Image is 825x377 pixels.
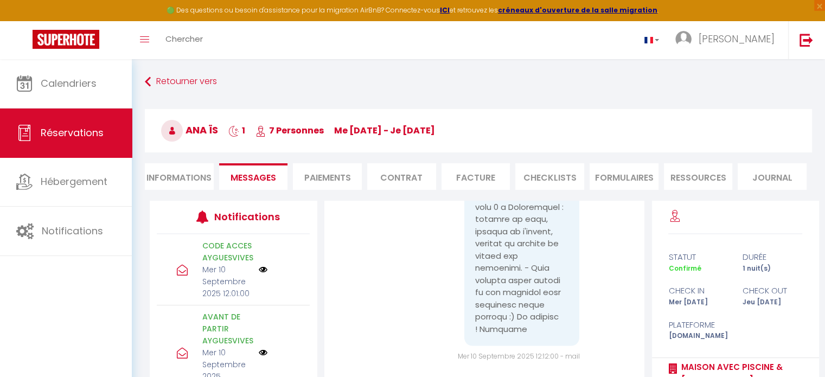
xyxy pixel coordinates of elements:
[228,124,245,137] span: 1
[457,351,579,360] span: Mer 10 Septembre 2025 12:12:00 - mail
[41,76,97,90] span: Calendriers
[736,251,810,264] div: durée
[214,205,278,229] h3: Notifications
[661,331,736,341] div: [DOMAIN_NAME]
[9,4,41,37] button: Ouvrir le widget de chat LiveChat
[515,163,584,190] li: CHECKLISTS
[255,124,324,137] span: 7 Personnes
[440,5,450,15] a: ICI
[736,264,810,274] div: 1 nuit(s)
[202,240,252,264] p: CODE ACCES AYGUESVIVES
[145,163,214,190] li: Informations
[161,123,218,137] span: Ana Ïs
[42,224,103,238] span: Notifications
[334,124,435,137] span: me [DATE] - je [DATE]
[736,297,810,308] div: Jeu [DATE]
[661,251,736,264] div: statut
[259,265,267,274] img: NO IMAGE
[736,284,810,297] div: check out
[800,33,813,47] img: logout
[157,21,211,59] a: Chercher
[661,284,736,297] div: check in
[738,163,807,190] li: Journal
[293,163,362,190] li: Paiements
[667,21,788,59] a: ... [PERSON_NAME]
[442,163,510,190] li: Facture
[675,31,692,47] img: ...
[367,163,436,190] li: Contrat
[202,311,252,347] p: AVANT DE PARTIR AYGUESVIVES
[41,126,104,139] span: Réservations
[165,33,203,44] span: Chercher
[202,264,252,299] p: Mer 10 Septembre 2025 12:01:00
[590,163,658,190] li: FORMULAIRES
[664,163,733,190] li: Ressources
[231,171,276,184] span: Messages
[661,297,736,308] div: Mer [DATE]
[33,30,99,49] img: Super Booking
[668,264,701,273] span: Confirmé
[41,175,107,188] span: Hébergement
[145,72,812,92] a: Retourner vers
[259,348,267,357] img: NO IMAGE
[661,318,736,331] div: Plateforme
[699,32,775,46] span: [PERSON_NAME]
[498,5,657,15] a: créneaux d'ouverture de la salle migration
